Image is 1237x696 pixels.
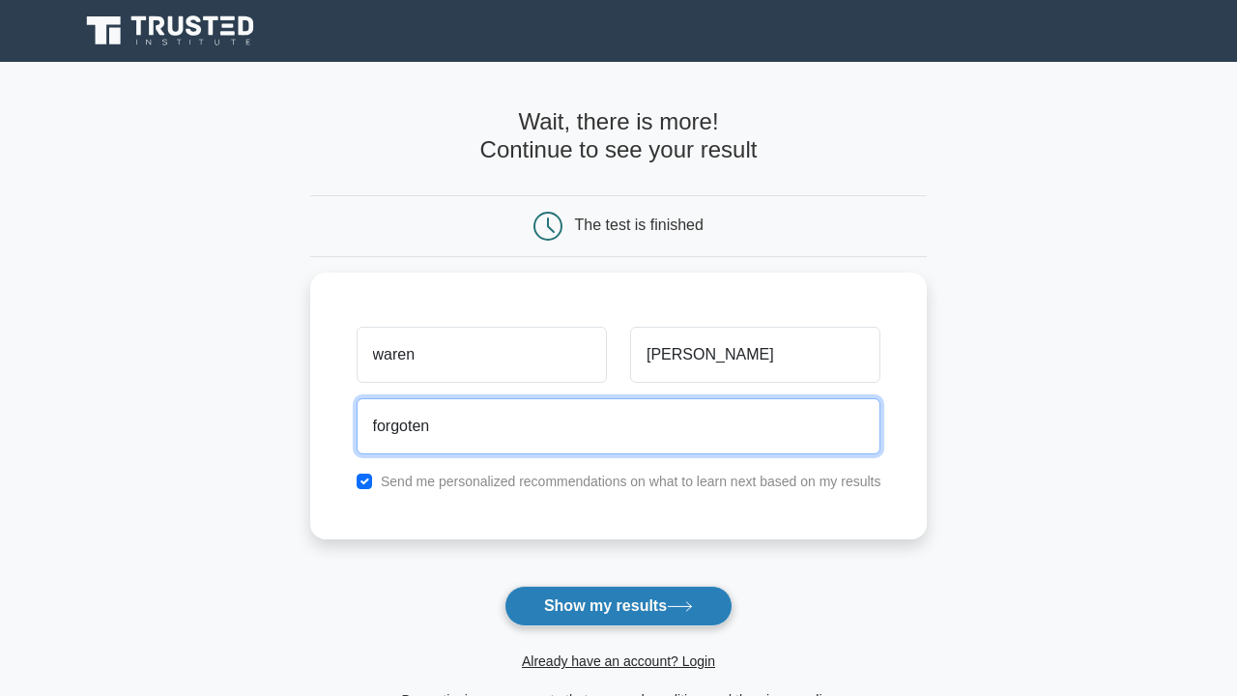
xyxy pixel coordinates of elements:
[310,108,928,164] h4: Wait, there is more! Continue to see your result
[630,327,880,383] input: Last name
[522,653,715,669] a: Already have an account? Login
[357,327,607,383] input: First name
[575,217,704,233] div: The test is finished
[381,474,881,489] label: Send me personalized recommendations on what to learn next based on my results
[504,586,733,626] button: Show my results
[357,398,881,454] input: Email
